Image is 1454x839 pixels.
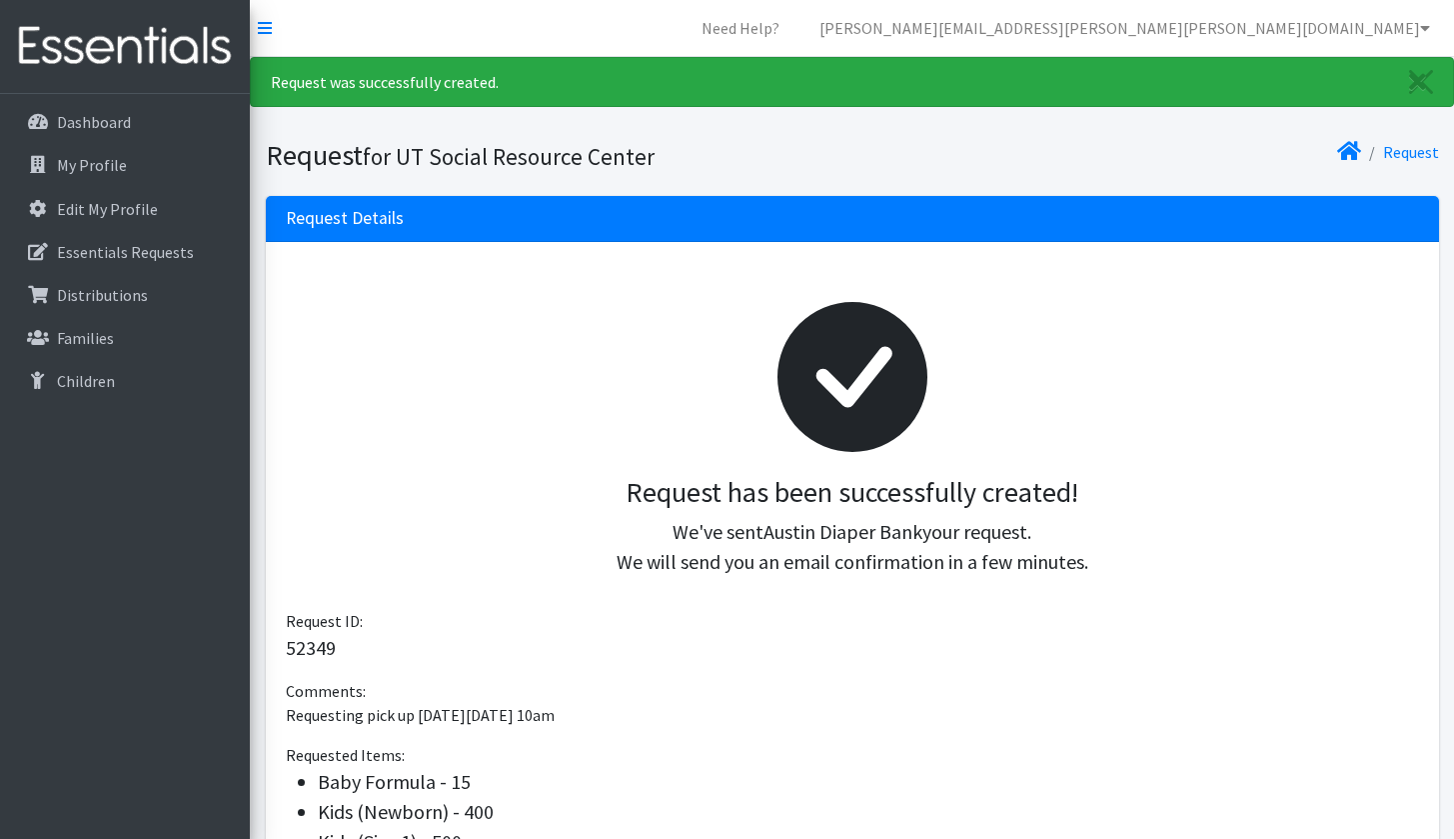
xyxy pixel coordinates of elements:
[803,8,1446,48] a: [PERSON_NAME][EMAIL_ADDRESS][PERSON_NAME][PERSON_NAME][DOMAIN_NAME]
[8,145,242,185] a: My Profile
[8,361,242,401] a: Children
[8,275,242,315] a: Distributions
[8,318,242,358] a: Families
[286,703,1419,727] p: Requesting pick up [DATE][DATE] 10am
[57,242,194,262] p: Essentials Requests
[286,611,363,631] span: Request ID:
[57,199,158,219] p: Edit My Profile
[286,633,1419,663] p: 52349
[286,208,404,229] h3: Request Details
[57,328,114,348] p: Families
[1389,58,1453,106] a: Close
[1383,142,1439,162] a: Request
[8,13,242,80] img: HumanEssentials
[8,189,242,229] a: Edit My Profile
[57,285,148,305] p: Distributions
[8,102,242,142] a: Dashboard
[318,797,1419,827] li: Kids (Newborn) - 400
[266,138,845,173] h1: Request
[686,8,795,48] a: Need Help?
[250,57,1454,107] div: Request was successfully created.
[57,155,127,175] p: My Profile
[363,142,655,171] small: for UT Social Resource Center
[286,745,405,765] span: Requested Items:
[302,517,1403,577] p: We've sent your request. We will send you an email confirmation in a few minutes.
[763,519,922,544] span: Austin Diaper Bank
[8,232,242,272] a: Essentials Requests
[318,767,1419,797] li: Baby Formula - 15
[286,681,366,701] span: Comments:
[57,112,131,132] p: Dashboard
[57,371,115,391] p: Children
[302,476,1403,510] h3: Request has been successfully created!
